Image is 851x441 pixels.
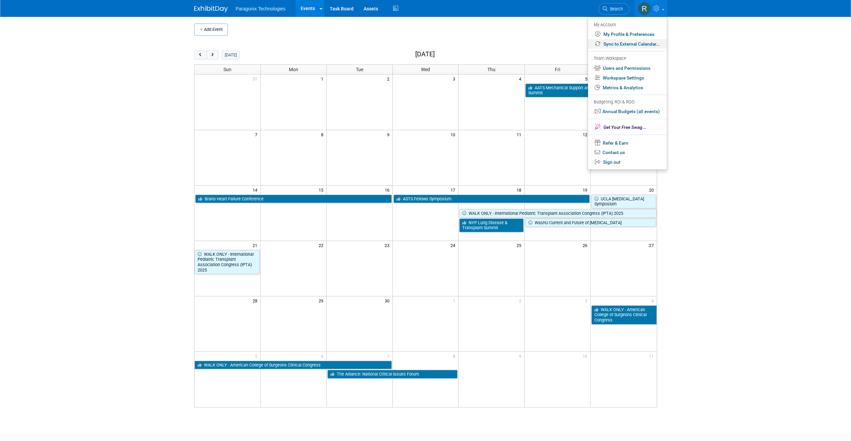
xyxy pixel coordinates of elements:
[516,130,524,139] span: 11
[252,241,260,249] span: 21
[588,63,667,73] a: Users and Permissions
[318,296,326,305] span: 29
[222,51,240,59] button: [DATE]
[582,352,590,360] span: 10
[421,67,430,72] span: Wed
[384,186,392,194] span: 16
[588,73,667,83] a: Workspace Settings
[588,157,667,167] a: Sign out
[194,6,228,12] img: ExhibitDay
[525,218,656,227] a: WashU Current and Future of [MEDICAL_DATA]
[525,84,656,97] a: AATS Mechanical Support and Thoracic Transplantation Summit
[594,99,660,106] div: Budgeting, ROI & ROO
[320,130,326,139] span: 8
[648,186,657,194] span: 20
[518,352,524,360] span: 9
[588,83,667,93] a: Metrics & Analytics
[393,195,590,203] a: ASTS Fellows Symposium
[252,75,260,83] span: 31
[236,6,285,11] span: Paragonix Technologies
[452,296,458,305] span: 1
[648,241,657,249] span: 27
[588,148,667,157] a: Contact us
[252,296,260,305] span: 28
[516,186,524,194] span: 18
[584,75,590,83] span: 5
[327,370,458,379] a: The Alliance: National Critical Issues Forum
[638,2,651,15] img: Rachel Jenkins
[588,107,667,116] a: Annual Budgets (all events)
[452,75,458,83] span: 3
[223,67,231,72] span: Sun
[195,361,392,370] a: WALK ONLY - American College of Surgeons Clinical Congress
[588,138,667,148] a: Refer & Earn
[289,67,298,72] span: Mon
[594,20,660,29] div: My Account
[594,55,660,62] div: Team Workspace
[320,75,326,83] span: 1
[356,67,363,72] span: Tue
[450,186,458,194] span: 17
[648,352,657,360] span: 11
[598,3,629,15] a: Search
[516,241,524,249] span: 25
[254,352,260,360] span: 5
[591,195,656,208] a: UCLA [MEDICAL_DATA] Symposium
[518,75,524,83] span: 4
[459,209,656,218] a: WALK ONLY - International Pediatric Transplant Association Congress (IPTA) 2025
[582,130,590,139] span: 12
[588,122,667,132] a: Get Your Free Swag...
[582,241,590,249] span: 26
[459,218,524,232] a: NYP Lung Disease & Transplant Summit
[518,296,524,305] span: 2
[386,352,392,360] span: 7
[384,296,392,305] span: 30
[582,186,590,194] span: 19
[386,75,392,83] span: 2
[591,305,656,325] a: WALK ONLY - American College of Surgeons Clinical Congress
[450,241,458,249] span: 24
[651,296,657,305] span: 4
[450,130,458,139] span: 10
[318,241,326,249] span: 22
[254,130,260,139] span: 7
[320,352,326,360] span: 6
[603,125,646,130] span: ...
[384,241,392,249] span: 23
[452,352,458,360] span: 8
[206,51,219,59] button: next
[194,51,207,59] button: prev
[252,186,260,194] span: 14
[415,51,435,58] h2: [DATE]
[487,67,495,72] span: Thu
[588,39,667,49] a: Sync to External Calendar...
[584,296,590,305] span: 3
[603,125,642,130] span: Get Your Free Swag
[607,6,623,11] span: Search
[195,195,392,203] a: Brano Heart Failure Conference
[195,250,260,275] a: WALK ONLY - International Pediatric Transplant Association Congress (IPTA) 2025
[555,67,560,72] span: Fri
[194,23,228,36] button: Add Event
[386,130,392,139] span: 9
[318,186,326,194] span: 15
[588,30,667,39] a: My Profile & Preferences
